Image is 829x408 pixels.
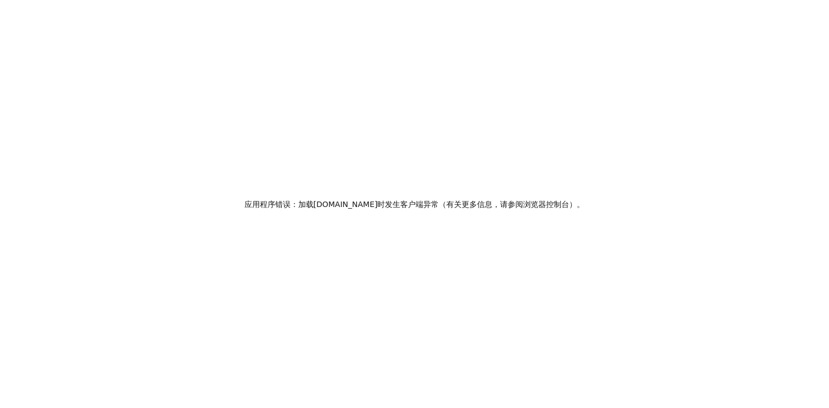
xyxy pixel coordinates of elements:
[377,200,400,209] font: 时发生
[439,200,446,209] font: （
[446,200,523,209] font: 有关更多信息，请参阅
[314,200,378,209] font: [DOMAIN_NAME]
[245,200,314,209] font: 应用程序错误：加载
[523,200,584,209] font: 浏览器控制台）。
[400,200,439,209] font: 客户端异常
